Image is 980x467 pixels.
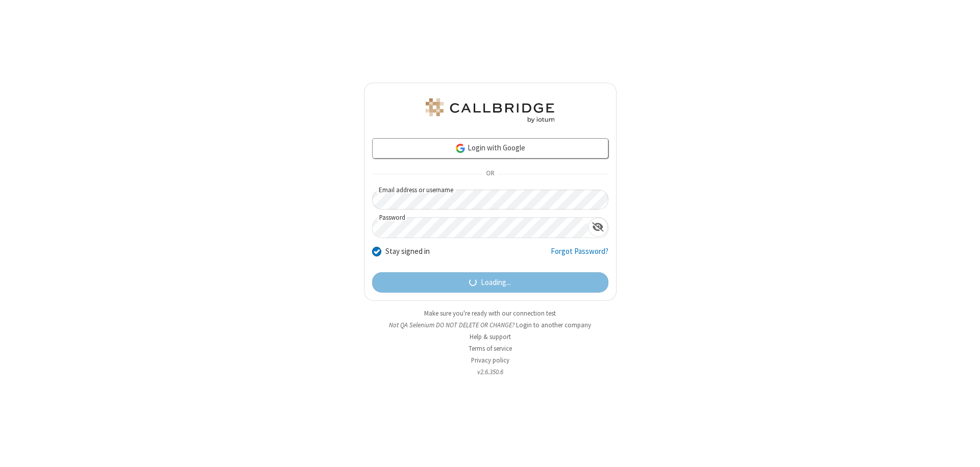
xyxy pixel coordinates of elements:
a: Help & support [470,332,511,341]
img: google-icon.png [455,143,466,154]
div: Show password [588,218,608,237]
button: Login to another company [516,320,591,330]
span: Loading... [481,277,511,289]
a: Privacy policy [471,356,509,365]
input: Email address or username [372,190,608,210]
li: v2.6.350.6 [364,367,617,377]
a: Terms of service [469,344,512,353]
a: Forgot Password? [551,246,608,265]
input: Password [373,218,588,238]
button: Loading... [372,272,608,293]
a: Login with Google [372,138,608,159]
span: OR [482,167,498,181]
img: QA Selenium DO NOT DELETE OR CHANGE [424,98,556,123]
li: Not QA Selenium DO NOT DELETE OR CHANGE? [364,320,617,330]
label: Stay signed in [385,246,430,257]
a: Make sure you're ready with our connection test [424,309,556,318]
